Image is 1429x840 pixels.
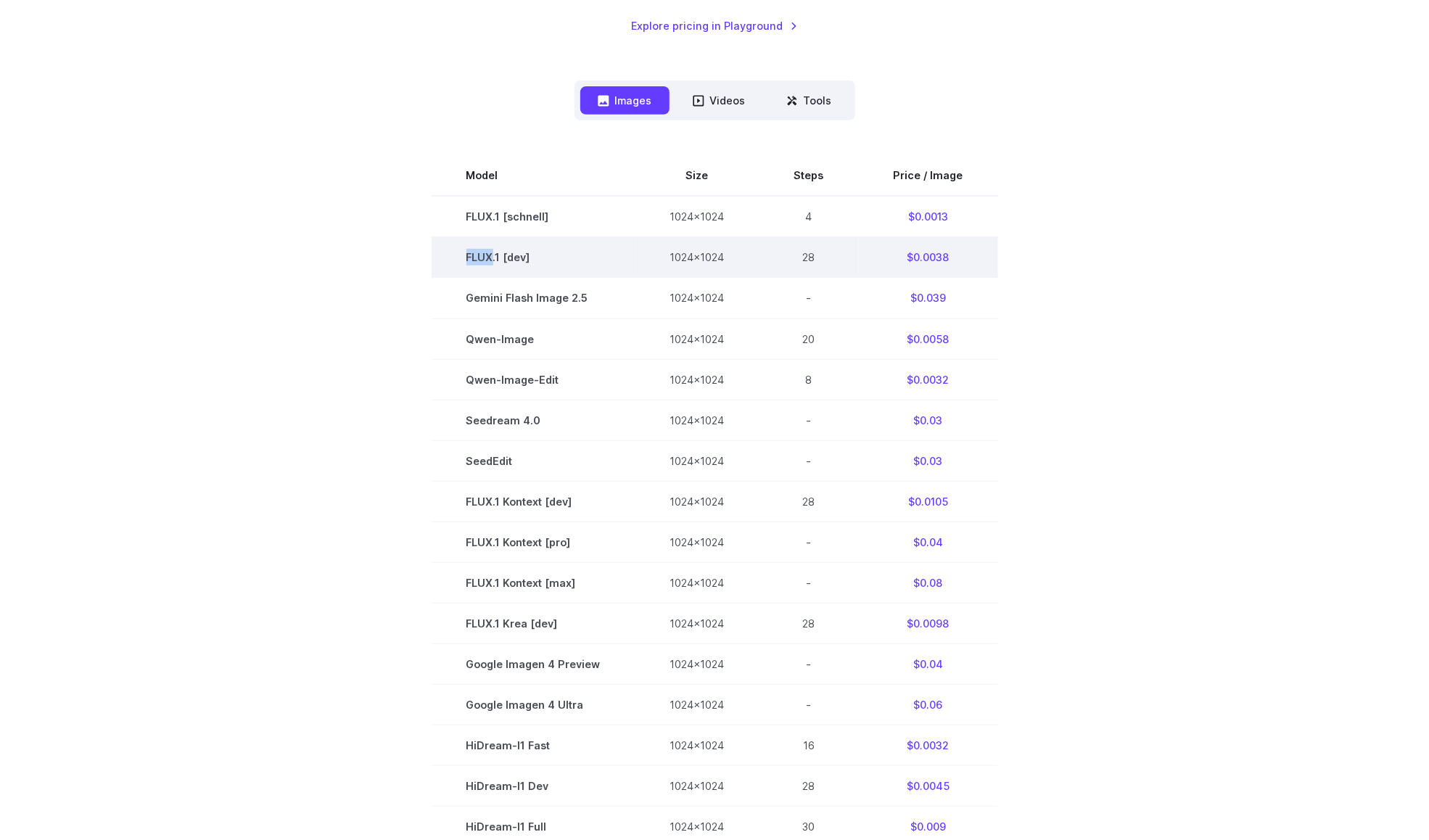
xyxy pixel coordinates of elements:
td: $0.0038 [859,237,998,278]
td: 8 [759,359,859,400]
td: Google Imagen 4 Ultra [432,684,635,725]
button: Videos [675,86,763,115]
td: Google Imagen 4 Preview [432,643,635,684]
td: Seedream 4.0 [432,400,635,440]
td: FLUX.1 Kontext [dev] [432,481,635,522]
td: 28 [759,237,859,278]
td: 1024x1024 [635,643,759,684]
td: Qwen-Image [432,318,635,359]
td: 1024x1024 [635,684,759,725]
td: - [759,400,859,440]
td: 1024x1024 [635,359,759,400]
td: $0.0032 [859,359,998,400]
td: $0.0045 [859,766,998,807]
button: Images [580,86,670,115]
td: SeedEdit [432,440,635,481]
td: $0.04 [859,522,998,562]
td: 1024x1024 [635,278,759,318]
td: - [759,684,859,725]
button: Tools [769,86,849,115]
td: 4 [759,196,859,237]
td: - [759,440,859,481]
td: 20 [759,318,859,359]
td: $0.0098 [859,603,998,643]
td: $0.03 [859,400,998,440]
td: FLUX.1 [schnell] [432,196,635,237]
th: Size [635,155,759,196]
td: HiDream-I1 Dev [432,766,635,807]
td: $0.0058 [859,318,998,359]
td: FLUX.1 [dev] [432,237,635,278]
th: Model [432,155,635,196]
th: Steps [759,155,859,196]
td: $0.06 [859,684,998,725]
a: Explore pricing in Playground [632,17,798,34]
td: $0.08 [859,562,998,603]
td: 1024x1024 [635,481,759,522]
td: 1024x1024 [635,196,759,237]
td: 28 [759,603,859,643]
td: $0.03 [859,440,998,481]
span: Gemini Flash Image 2.5 [466,289,601,306]
td: 1024x1024 [635,318,759,359]
td: $0.0013 [859,196,998,237]
td: FLUX.1 Krea [dev] [432,603,635,643]
td: $0.0032 [859,725,998,765]
td: 28 [759,766,859,807]
td: 1024x1024 [635,237,759,278]
td: 1024x1024 [635,766,759,807]
td: FLUX.1 Kontext [pro] [432,522,635,562]
td: HiDream-I1 Fast [432,725,635,765]
td: - [759,278,859,318]
td: 1024x1024 [635,440,759,481]
th: Price / Image [859,155,998,196]
td: FLUX.1 Kontext [max] [432,562,635,603]
td: - [759,643,859,684]
td: - [759,562,859,603]
td: 1024x1024 [635,562,759,603]
td: Qwen-Image-Edit [432,359,635,400]
td: $0.039 [859,278,998,318]
td: 1024x1024 [635,522,759,562]
td: 1024x1024 [635,725,759,765]
td: 1024x1024 [635,400,759,440]
td: 16 [759,725,859,765]
td: 1024x1024 [635,603,759,643]
td: - [759,522,859,562]
td: 28 [759,481,859,522]
td: $0.04 [859,643,998,684]
td: $0.0105 [859,481,998,522]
